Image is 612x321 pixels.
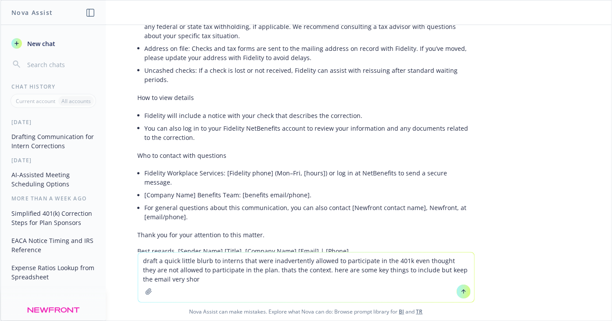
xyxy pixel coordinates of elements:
p: Thank you for your attention to this matter. [138,231,475,240]
button: New chat [8,36,99,51]
button: Simplified 401(k) Correction Steps for Plan Sponsors [8,206,99,230]
li: Tax treatment: Depending on your individual situation, the payment may be taxable. Fidelity’s 109... [145,11,475,42]
li: For general questions about this communication, you can also contact [Newfront contact name], New... [145,202,475,224]
button: EACA Notice Timing and IRS Reference [8,233,99,257]
div: More than a week ago [1,195,106,202]
li: Fidelity will include a notice with your check that describes the correction. [145,109,475,122]
p: All accounts [61,97,91,105]
div: [DATE] [1,157,106,164]
button: Drafting Communication for Intern Corrections [8,129,99,153]
div: [DATE] [1,118,106,126]
input: Search chats [25,58,95,71]
div: Chat History [1,83,106,90]
button: AI-Assisted Meeting Scheduling Options [8,168,99,191]
p: Who to contact with questions [138,151,475,160]
p: How to view details [138,93,475,102]
textarea: draft a quick little blurb to interns that were inadvertently allowed to participate in the 401k ... [138,253,474,302]
li: Uncashed checks: If a check is lost or not received, Fidelity can assist with reissuing after sta... [145,64,475,86]
li: Address on file: Checks and tax forms are sent to the mailing address on record with Fidelity. If... [145,42,475,64]
p: Best regards, [Sender Name] [Title], [Company Name] [Email] | [Phone] [138,247,475,256]
li: You can also log in to your Fidelity NetBenefits account to review your information and any docum... [145,122,475,144]
span: New chat [25,39,55,48]
p: Current account [16,97,55,105]
h1: Nova Assist [11,8,53,17]
button: Expense Ratios Lookup from Spreadsheet [8,260,99,284]
li: [Company Name] Benefits Team: [benefits email/phone]. [145,189,475,202]
span: Nova Assist can make mistakes. Explore what Nova can do: Browse prompt library for and [4,303,608,321]
li: Fidelity Workplace Services: [Fidelity phone] (Mon–Fri, [hours]) or log in at NetBenefits to send... [145,167,475,189]
a: TR [416,308,423,315]
a: BI [399,308,404,315]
